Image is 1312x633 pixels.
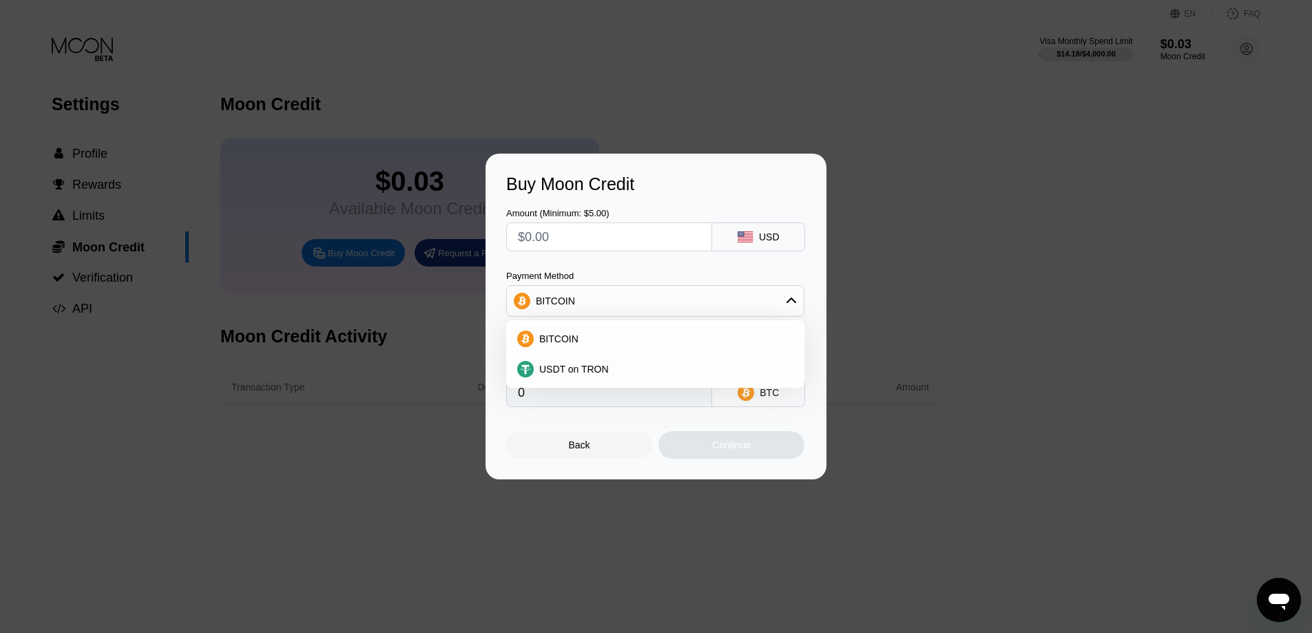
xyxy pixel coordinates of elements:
[539,364,609,375] span: USDT on TRON
[510,355,800,383] div: USDT on TRON
[507,287,804,315] div: BITCOIN
[510,325,800,353] div: BITCOIN
[536,295,575,307] div: BITCOIN
[539,333,579,344] span: BITCOIN
[506,208,712,218] div: Amount (Minimum: $5.00)
[506,174,806,194] div: Buy Moon Credit
[1257,578,1301,622] iframe: Button to launch messaging window, conversation in progress
[569,439,590,450] div: Back
[759,231,780,242] div: USD
[518,223,700,251] input: $0.00
[760,387,779,398] div: BTC
[506,431,652,459] div: Back
[506,271,804,281] div: Payment Method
